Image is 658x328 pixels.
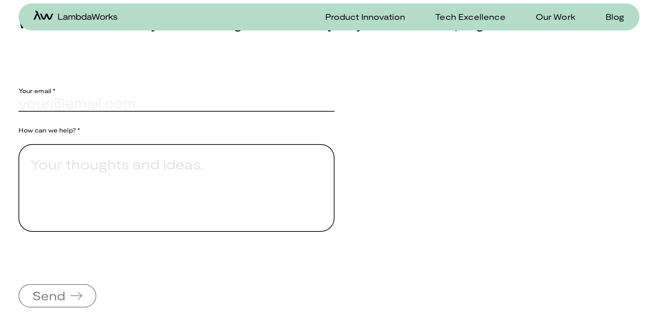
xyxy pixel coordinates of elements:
[527,12,575,22] a: Our Work
[19,72,334,94] p: Your email *
[19,247,123,273] iframe: reCAPTCHA
[427,12,505,22] a: Tech Excellence
[19,94,334,111] input: your@email.com
[32,289,65,302] span: Send
[597,12,624,22] a: Blog
[325,12,405,22] p: Product Innovation
[19,144,334,232] textarea: Provide a brief explanation of how we can assist you.
[19,112,334,134] p: How can we help? *
[536,12,575,22] p: Our Work
[317,12,405,22] a: Product Innovation
[435,12,505,22] p: Tech Excellence
[606,12,624,22] p: Blog
[19,284,96,307] button: Send
[34,11,117,23] a: home-icon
